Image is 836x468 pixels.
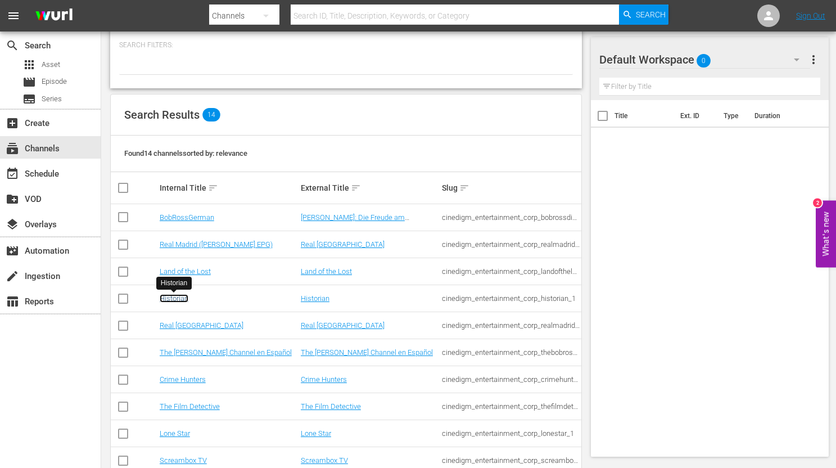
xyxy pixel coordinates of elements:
[6,218,19,231] span: Overlays
[6,167,19,181] span: Schedule
[636,4,666,25] span: Search
[442,402,580,411] div: cinedigm_entertainment_corp_thefilmdetective_1
[42,59,60,70] span: Asset
[42,93,62,105] span: Series
[442,348,580,357] div: cinedigm_entertainment_corp_thebobrosschannelenespaol_1
[119,40,573,50] p: Search Filters:
[124,149,247,157] span: Found 14 channels sorted by: relevance
[160,240,273,249] a: Real Madrid ([PERSON_NAME] EPG)
[202,108,220,121] span: 14
[717,100,748,132] th: Type
[6,244,19,258] span: Automation
[796,11,825,20] a: Sign Out
[442,456,580,465] div: cinedigm_entertainment_corp_screamboxtv_1
[301,321,385,330] a: Real [GEOGRAPHIC_DATA]
[42,76,67,87] span: Episode
[301,267,352,276] a: Land of the Lost
[6,192,19,206] span: VOD
[442,375,580,384] div: cinedigm_entertainment_corp_crimehunters_1
[160,181,297,195] div: Internal Title
[442,321,580,330] div: cinedigm_entertainment_corp_realmadrid_1
[599,44,810,75] div: Default Workspace
[301,402,361,411] a: The Film Detective
[301,375,347,384] a: Crime Hunters
[442,213,580,222] div: cinedigm_entertainment_corp_bobrossdiefreudeammalen_1
[301,429,331,438] a: Lone Star
[816,201,836,268] button: Open Feedback Widget
[22,58,36,71] span: Asset
[6,39,19,52] span: Search
[6,295,19,308] span: Reports
[442,240,580,249] div: cinedigm_entertainment_corp_realmadrid_2
[442,294,580,303] div: cinedigm_entertainment_corp_historian_1
[697,49,711,73] span: 0
[442,181,580,195] div: Slug
[6,116,19,130] span: Create
[161,278,187,288] div: Historian
[6,269,19,283] span: Ingestion
[22,92,36,106] span: Series
[160,294,188,303] a: Historian
[459,183,469,193] span: sort
[301,213,409,230] a: [PERSON_NAME]: Die Freude am [PERSON_NAME]
[301,456,348,465] a: Screambox TV
[614,100,674,132] th: Title
[301,181,439,195] div: External Title
[160,456,207,465] a: Screambox TV
[619,4,668,25] button: Search
[160,402,220,411] a: The Film Detective
[807,46,820,73] button: more_vert
[674,100,716,132] th: Ext. ID
[160,213,214,222] a: BobRossGerman
[442,429,580,438] div: cinedigm_entertainment_corp_lonestar_1
[27,3,81,29] img: ans4CAIJ8jUAAAAAAAAAAAAAAAAAAAAAAAAgQb4GAAAAAAAAAAAAAAAAAAAAAAAAJMjXAAAAAAAAAAAAAAAAAAAAAAAAgAT5G...
[22,75,36,89] span: Episode
[6,142,19,155] span: Channels
[351,183,361,193] span: sort
[160,429,190,438] a: Lone Star
[442,267,580,276] div: cinedigm_entertainment_corp_landofthelost_1
[160,267,211,276] a: Land of the Lost
[748,100,815,132] th: Duration
[807,53,820,66] span: more_vert
[301,240,385,249] a: Real [GEOGRAPHIC_DATA]
[124,108,200,121] span: Search Results
[160,321,243,330] a: Real [GEOGRAPHIC_DATA]
[160,348,292,357] a: The [PERSON_NAME] Channel en Español
[160,375,206,384] a: Crime Hunters
[813,199,822,208] div: 2
[301,348,433,357] a: The [PERSON_NAME] Channel en Español
[301,294,329,303] a: Historian
[208,183,218,193] span: sort
[7,9,20,22] span: menu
